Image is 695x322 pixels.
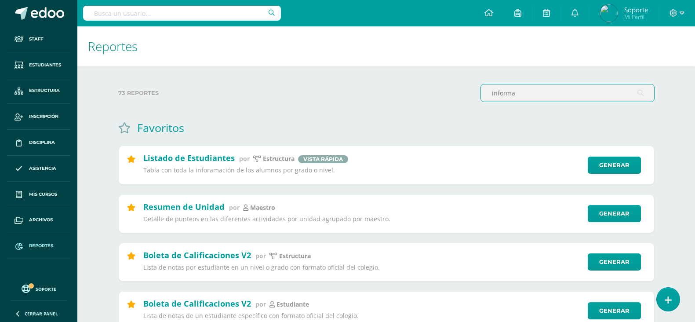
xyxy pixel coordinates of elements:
[7,78,70,104] a: Estructura
[7,233,70,259] a: Reportes
[83,6,281,21] input: Busca un usuario...
[29,87,60,94] span: Estructura
[143,263,582,271] p: Lista de notas por estudiante en un nivel o grado con formato oficial del colegio.
[588,253,641,271] a: Generar
[88,38,138,55] span: Reportes
[137,120,184,135] h1: Favoritos
[255,252,266,260] span: por
[624,5,648,14] span: Soporte
[11,282,67,294] a: Soporte
[7,26,70,52] a: Staff
[250,204,275,212] p: maestro
[29,62,61,69] span: Estudiantes
[588,157,641,174] a: Generar
[29,191,57,198] span: Mis cursos
[7,130,70,156] a: Disciplina
[29,165,56,172] span: Asistencia
[263,155,295,163] p: Estructura
[143,201,225,212] h2: Resumen de Unidad
[36,286,56,292] span: Soporte
[29,216,53,223] span: Archivos
[7,182,70,208] a: Mis cursos
[7,207,70,233] a: Archivos
[588,205,641,222] a: Generar
[624,13,648,21] span: Mi Perfil
[588,302,641,319] a: Generar
[229,203,240,212] span: por
[239,154,250,163] span: por
[481,84,654,102] input: Busca un reporte aquí...
[143,215,582,223] p: Detalle de punteos en las diferentes actividades por unidad agrupado por maestro.
[143,312,582,320] p: Lista de notas de un estudiante específico con formato oficial del colegio.
[29,113,58,120] span: Inscripción
[7,156,70,182] a: Asistencia
[277,300,309,308] p: estudiante
[600,4,618,22] img: 0f7ef3388523656396c81bc75f105008.png
[143,298,251,309] h2: Boleta de Calificaciones V2
[143,250,251,260] h2: Boleta de Calificaciones V2
[29,139,55,146] span: Disciplina
[143,153,235,163] h2: Listado de Estudiantes
[143,166,582,174] p: Tabla con toda la inforamación de los alumnos por grado o nivel.
[298,155,348,163] span: Vista rápida
[29,242,53,249] span: Reportes
[7,104,70,130] a: Inscripción
[29,36,43,43] span: Staff
[25,311,58,317] span: Cerrar panel
[118,84,473,102] label: 73 reportes
[279,252,311,260] p: Estructura
[255,300,266,308] span: por
[7,52,70,78] a: Estudiantes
